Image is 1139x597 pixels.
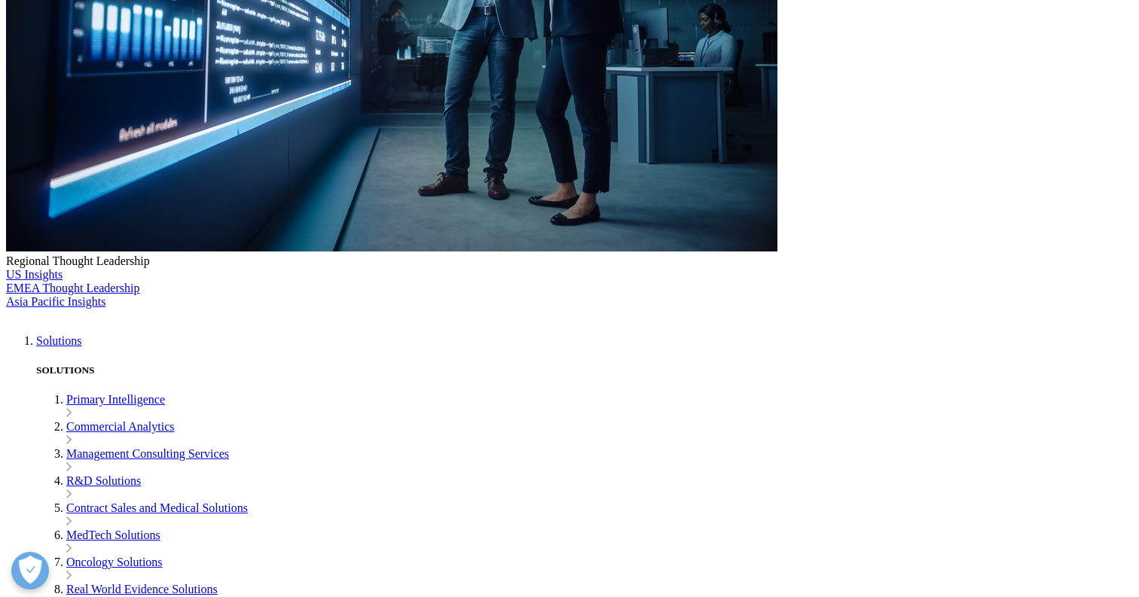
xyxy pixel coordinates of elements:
[66,583,218,595] a: Real World Evidence Solutions
[36,334,81,347] a: Solutions
[66,474,141,487] a: R&D Solutions
[66,528,160,541] a: MedTech Solutions
[6,254,1133,268] div: Regional Thought Leadership
[6,268,63,281] a: US Insights
[11,552,49,589] button: Abrir preferencias
[66,447,229,460] a: Management Consulting Services
[66,501,248,514] a: Contract Sales and Medical Solutions
[66,393,165,406] a: Primary Intelligence
[6,282,139,294] a: EMEA Thought Leadership
[6,295,105,308] a: Asia Pacific Insights
[66,556,163,568] a: Oncology Solutions
[36,364,1133,376] h5: SOLUTIONS
[66,420,175,433] a: Commercial Analytics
